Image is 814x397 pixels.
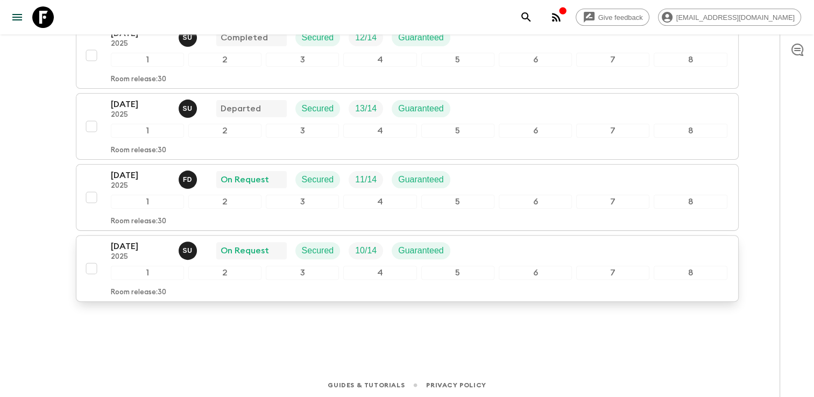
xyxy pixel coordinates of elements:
[398,102,444,115] p: Guaranteed
[111,217,166,226] p: Room release: 30
[349,242,383,259] div: Trip Fill
[111,53,184,67] div: 1
[111,111,170,119] p: 2025
[111,195,184,209] div: 1
[111,75,166,84] p: Room release: 30
[355,102,377,115] p: 13 / 14
[343,195,416,209] div: 4
[499,195,572,209] div: 6
[266,195,339,209] div: 3
[188,53,261,67] div: 2
[343,124,416,138] div: 4
[515,6,537,28] button: search adventures
[576,9,649,26] a: Give feedback
[111,182,170,190] p: 2025
[398,244,444,257] p: Guaranteed
[421,53,494,67] div: 5
[654,266,727,280] div: 8
[592,13,649,22] span: Give feedback
[654,53,727,67] div: 8
[302,31,334,44] p: Secured
[76,93,739,160] button: [DATE]2025Sefa UzDepartedSecuredTrip FillGuaranteed12345678Room release:30
[76,235,739,302] button: [DATE]2025Sefa UzOn RequestSecuredTrip FillGuaranteed12345678Room release:30
[295,29,341,46] div: Secured
[179,103,199,111] span: Sefa Uz
[111,40,170,48] p: 2025
[111,124,184,138] div: 1
[355,31,377,44] p: 12 / 14
[295,100,341,117] div: Secured
[302,173,334,186] p: Secured
[266,266,339,280] div: 3
[426,379,486,391] a: Privacy Policy
[111,266,184,280] div: 1
[658,9,801,26] div: [EMAIL_ADDRESS][DOMAIN_NAME]
[349,29,383,46] div: Trip Fill
[499,266,572,280] div: 6
[349,171,383,188] div: Trip Fill
[576,53,649,67] div: 7
[328,379,405,391] a: Guides & Tutorials
[179,245,199,253] span: Sefa Uz
[188,195,261,209] div: 2
[398,173,444,186] p: Guaranteed
[188,124,261,138] div: 2
[355,173,377,186] p: 11 / 14
[576,195,649,209] div: 7
[421,266,494,280] div: 5
[183,246,193,255] p: S U
[183,175,192,184] p: F D
[670,13,801,22] span: [EMAIL_ADDRESS][DOMAIN_NAME]
[111,169,170,182] p: [DATE]
[111,253,170,261] p: 2025
[221,173,269,186] p: On Request
[266,124,339,138] div: 3
[179,171,199,189] button: FD
[398,31,444,44] p: Guaranteed
[6,6,28,28] button: menu
[499,124,572,138] div: 6
[179,32,199,40] span: Sefa Uz
[221,31,268,44] p: Completed
[221,102,261,115] p: Departed
[349,100,383,117] div: Trip Fill
[499,53,572,67] div: 6
[355,244,377,257] p: 10 / 14
[654,124,727,138] div: 8
[188,266,261,280] div: 2
[295,171,341,188] div: Secured
[179,174,199,182] span: Fatih Develi
[111,98,170,111] p: [DATE]
[576,124,649,138] div: 7
[179,242,199,260] button: SU
[343,53,416,67] div: 4
[111,240,170,253] p: [DATE]
[76,164,739,231] button: [DATE]2025Fatih DeveliOn RequestSecuredTrip FillGuaranteed12345678Room release:30
[295,242,341,259] div: Secured
[654,195,727,209] div: 8
[421,124,494,138] div: 5
[111,288,166,297] p: Room release: 30
[221,244,269,257] p: On Request
[302,244,334,257] p: Secured
[111,146,166,155] p: Room release: 30
[421,195,494,209] div: 5
[576,266,649,280] div: 7
[302,102,334,115] p: Secured
[266,53,339,67] div: 3
[343,266,416,280] div: 4
[76,22,739,89] button: [DATE]2025Sefa UzCompletedSecuredTrip FillGuaranteed12345678Room release:30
